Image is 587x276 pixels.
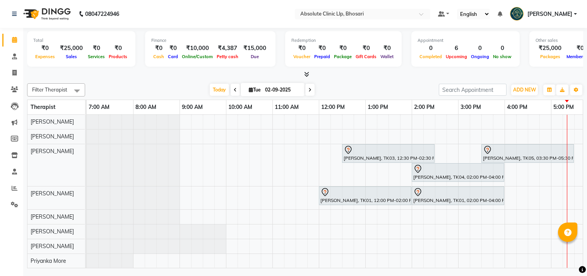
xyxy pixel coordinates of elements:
span: [PERSON_NAME] [31,133,74,140]
div: ₹0 [378,44,395,53]
span: Petty cash [215,54,240,59]
div: Total [33,37,129,44]
div: ₹10,000 [180,44,215,53]
span: Package [332,54,354,59]
span: No show [491,54,513,59]
div: 0 [418,44,444,53]
button: ADD NEW [511,85,538,95]
span: Products [107,54,129,59]
a: 2:00 PM [412,102,436,113]
div: ₹0 [107,44,129,53]
div: ₹0 [354,44,378,53]
span: Packages [538,54,562,59]
div: 0 [469,44,491,53]
b: 08047224946 [85,3,119,25]
a: 7:00 AM [87,102,111,113]
span: Expenses [33,54,57,59]
div: ₹0 [86,44,107,53]
span: Today [210,84,229,96]
input: Search Appointment [439,84,507,96]
div: ₹0 [332,44,354,53]
div: [PERSON_NAME], TK01, 02:00 PM-04:00 PM, Skin Treatment - Ipl Laser [412,188,503,204]
div: ₹0 [166,44,180,53]
span: Wallet [378,54,395,59]
iframe: chat widget [554,245,579,268]
span: [PERSON_NAME] [31,148,74,155]
span: Therapist [31,103,55,110]
div: ₹0 [291,44,312,53]
span: Services [86,54,107,59]
div: [PERSON_NAME], TK01, 12:00 PM-02:00 PM, Skin Treatment - Ipl Laser [320,188,411,204]
span: Tue [247,87,263,93]
span: [PERSON_NAME] [31,190,74,197]
a: 1:00 PM [366,102,390,113]
div: ₹0 [151,44,166,53]
div: Redemption [291,37,395,44]
div: ₹25,000 [57,44,86,53]
span: [PERSON_NAME] [31,228,74,235]
span: Completed [418,54,444,59]
span: [PERSON_NAME] [527,10,572,18]
a: 10:00 AM [226,102,254,113]
span: Sales [64,54,79,59]
a: 3:00 PM [459,102,483,113]
a: 5:00 PM [551,102,576,113]
a: 4:00 PM [505,102,529,113]
span: Cash [151,54,166,59]
span: Online/Custom [180,54,215,59]
div: 6 [444,44,469,53]
div: 0 [491,44,513,53]
span: Gift Cards [354,54,378,59]
div: Finance [151,37,269,44]
a: 9:00 AM [180,102,205,113]
div: [PERSON_NAME], TK05, 03:30 PM-05:30 PM, Hair Treatment - Hair Matrix [482,145,573,162]
div: [PERSON_NAME], TK04, 02:00 PM-04:00 PM, Skin Treatment - Medicine Insertion [412,164,503,181]
span: ADD NEW [513,87,536,93]
a: 8:00 AM [133,102,158,113]
div: ₹4,387 [215,44,240,53]
span: Ongoing [469,54,491,59]
div: ₹0 [312,44,332,53]
div: [PERSON_NAME], TK03, 12:30 PM-02:30 PM, Skin Treatment - Medicine Insertion [343,145,434,162]
img: logo [20,3,73,25]
span: [PERSON_NAME] [31,213,74,220]
div: Appointment [418,37,513,44]
img: Shekhar Chavan [510,7,524,21]
span: Prepaid [312,54,332,59]
span: Voucher [291,54,312,59]
span: Filter Therapist [32,86,67,93]
span: Due [249,54,261,59]
div: ₹25,000 [536,44,565,53]
span: [PERSON_NAME] [31,118,74,125]
span: Card [166,54,180,59]
span: [PERSON_NAME] [31,243,74,250]
span: Priyanka More [31,257,66,264]
a: 12:00 PM [319,102,347,113]
div: ₹0 [33,44,57,53]
input: 2025-09-02 [263,84,301,96]
span: Upcoming [444,54,469,59]
a: 11:00 AM [273,102,301,113]
div: ₹15,000 [240,44,269,53]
